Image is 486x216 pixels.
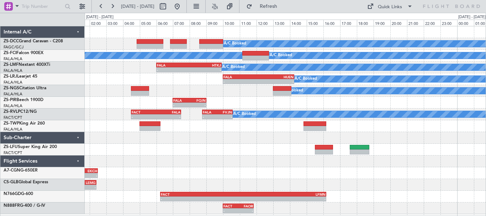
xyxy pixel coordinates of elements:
button: Refresh [243,1,286,12]
div: 04:00 [123,20,140,26]
a: FAGC/GCJ [4,44,23,50]
div: FALA [223,75,258,79]
div: 12:00 [257,20,273,26]
div: - [238,209,253,213]
a: ZS-LRJLearjet 45 [4,74,37,79]
div: 03:00 [106,20,123,26]
div: 22:00 [424,20,440,26]
div: 15:00 [307,20,323,26]
span: ZS-LFU [4,145,18,149]
div: FALA [157,63,189,67]
div: FALA [203,110,217,114]
div: 23:00 [440,20,457,26]
div: FQIN [190,98,206,102]
a: N888FRG-400 / G-IV [4,204,45,208]
a: ZS-DCCGrand Caravan - C208 [4,39,63,43]
div: 20:00 [390,20,407,26]
div: 00:00 [457,20,474,26]
div: FVJN [217,110,232,114]
a: FACT/CPT [4,150,22,156]
div: FACT [161,192,243,196]
div: FALA [156,110,181,114]
div: 02:00 [90,20,106,26]
div: 17:00 [340,20,357,26]
span: ZS-DCC [4,39,19,43]
div: 05:00 [140,20,157,26]
span: N888FR [4,204,20,208]
div: 06:00 [157,20,173,26]
div: FACT [132,110,156,114]
div: [DATE] - [DATE] [458,14,486,20]
div: 09:00 [206,20,223,26]
div: A/C Booked [295,74,317,84]
div: 19:00 [374,20,390,26]
div: Quick Links [378,4,402,11]
div: A/C Booked [224,38,246,49]
span: ZS-PIR [4,98,16,102]
a: FALA/HLA [4,103,22,109]
div: - [161,197,243,201]
div: - [190,103,206,107]
div: A/C Booked [270,50,292,61]
div: FAOR [238,204,253,208]
input: Trip Number [22,1,63,12]
div: - [223,79,258,84]
span: A7-CGN [4,168,20,173]
a: ZS-RVLPC12/NG [4,110,37,114]
a: FALA/HLA [4,68,22,73]
a: FALA/HLA [4,80,22,85]
a: ZS-NGSCitation Ultra [4,86,46,90]
span: ZS-NGS [4,86,19,90]
a: ZS-TWPKing Air 260 [4,121,45,126]
div: FACT [223,204,238,208]
div: - [223,209,238,213]
span: ZS-FCI [4,51,16,55]
a: A7-CGNG-650ER [4,168,38,173]
span: CS-GLB [4,180,19,184]
span: N766GD [4,192,21,196]
div: 18:00 [357,20,374,26]
div: A/C Booked [281,85,303,96]
a: FALA/HLA [4,91,22,97]
span: ZS-LRJ [4,74,17,79]
a: FALA/HLA [4,127,22,132]
div: - [157,68,189,72]
div: 14:00 [290,20,307,26]
span: Refresh [254,4,284,9]
a: N766GDG-600 [4,192,33,196]
a: ZS-LMFNextant 400XTi [4,63,50,67]
div: LFMN [243,192,325,196]
a: FALA/HLA [4,56,22,62]
div: A/C Booked [233,109,256,120]
div: - [203,115,217,119]
div: A/C Booked [222,62,245,73]
div: 11:00 [240,20,257,26]
div: - [132,115,156,119]
div: - [243,197,325,201]
div: HTKJ [189,63,221,67]
div: - [189,68,221,72]
div: [DATE] - [DATE] [86,14,113,20]
div: 13:00 [273,20,290,26]
div: HUEN [259,75,294,79]
span: ZS-TWP [4,121,19,126]
a: ZS-LFUSuper King Air 200 [4,145,57,149]
span: ZS-LMF [4,63,19,67]
div: FALA [173,98,189,102]
a: FACT/CPT [4,115,22,120]
span: [DATE] - [DATE] [121,3,154,10]
a: CS-GLBGlobal Express [4,180,48,184]
a: ZS-PIRBeech 1900D [4,98,43,102]
div: 10:00 [223,20,240,26]
div: 21:00 [407,20,424,26]
div: 08:00 [190,20,206,26]
a: ZS-FCIFalcon 900EX [4,51,43,55]
span: ZS-RVL [4,110,18,114]
div: - [259,79,294,84]
button: Quick Links [364,1,416,12]
div: 16:00 [323,20,340,26]
div: 07:00 [173,20,190,26]
div: - [156,115,181,119]
div: - [217,115,232,119]
div: - [173,103,189,107]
